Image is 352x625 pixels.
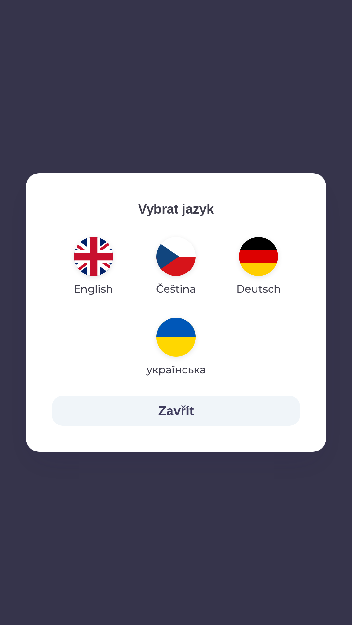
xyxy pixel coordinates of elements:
button: Čeština [140,232,212,302]
p: Vybrat jazyk [52,199,300,219]
p: українська [146,362,206,378]
p: Čeština [156,281,196,297]
button: English [58,232,129,302]
img: uk flag [156,318,196,357]
img: de flag [239,237,278,276]
img: cs flag [156,237,196,276]
p: English [74,281,113,297]
button: українська [135,312,217,383]
button: Zavřít [52,396,300,426]
button: Deutsch [221,232,297,302]
p: Deutsch [236,281,281,297]
img: en flag [74,237,113,276]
